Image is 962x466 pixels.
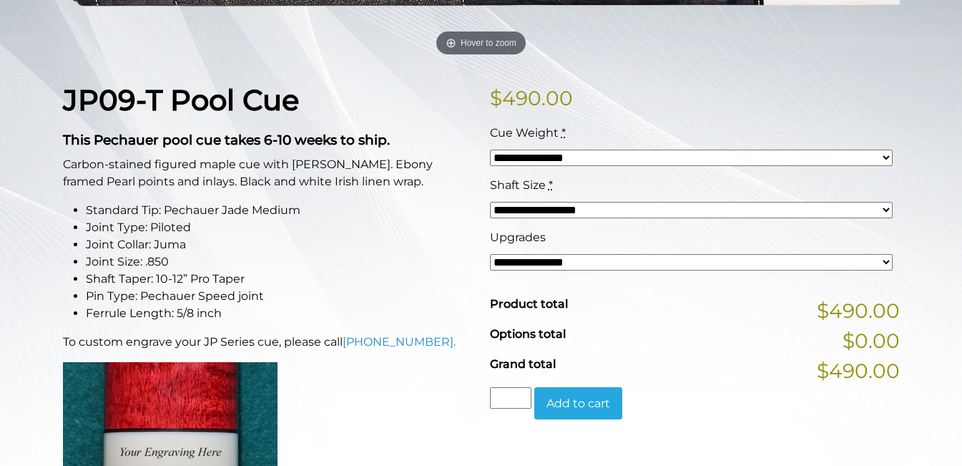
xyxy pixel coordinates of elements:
span: Grand total [490,357,556,371]
span: Cue Weight [490,126,559,140]
a: [PHONE_NUMBER]. [343,335,456,349]
abbr: required [561,126,566,140]
bdi: 490.00 [490,86,573,110]
li: Joint Collar: Juma [86,236,473,253]
li: Ferrule Length: 5/8 inch [86,305,473,322]
span: $ [490,86,502,110]
strong: JP09-T Pool Cue [63,82,299,117]
li: Shaft Taper: 10-12” Pro Taper [86,271,473,288]
li: Pin Type: Pechauer Speed joint [86,288,473,305]
strong: This Pechauer pool cue takes 6-10 weeks to ship. [63,132,390,148]
li: Joint Size: .850 [86,253,473,271]
li: Standard Tip: Pechauer Jade Medium [86,202,473,219]
p: Carbon-stained figured maple cue with [PERSON_NAME]. Ebony framed Pearl points and inlays. Black ... [63,156,473,190]
span: Product total [490,297,568,311]
li: Joint Type: Piloted [86,219,473,236]
span: $490.00 [817,356,900,386]
abbr: required [549,178,553,192]
span: Upgrades [490,230,546,244]
input: Product quantity [490,387,531,409]
span: Options total [490,327,566,341]
button: Add to cart [534,387,622,420]
p: To custom engrave your JP Series cue, please call [63,334,473,351]
span: $490.00 [817,296,900,326]
span: Shaft Size [490,178,546,192]
span: $0.00 [843,326,900,356]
